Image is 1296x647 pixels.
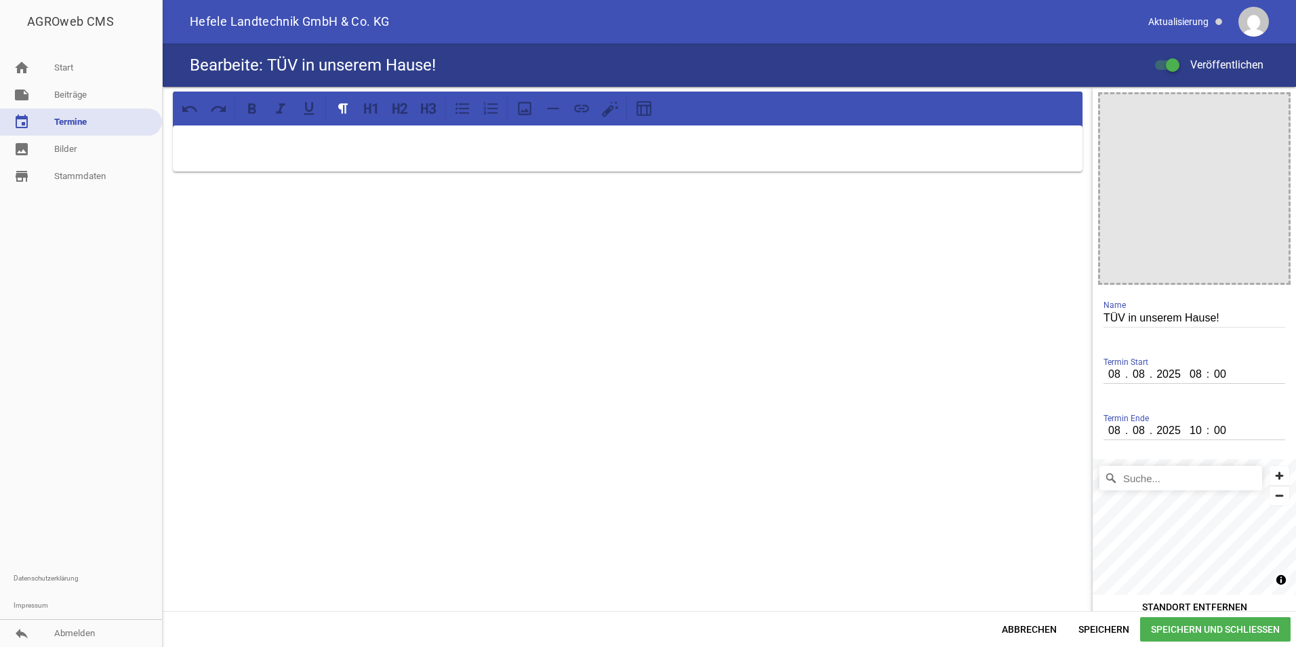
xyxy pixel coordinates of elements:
[1093,459,1296,595] canvas: Map
[1140,617,1291,642] span: Speichern und Schließen
[991,617,1068,642] span: Abbrechen
[1099,466,1262,490] input: Suche...
[14,168,30,184] i: store_mall_directory
[1183,422,1208,439] input: HH
[14,114,30,130] i: event
[1103,412,1149,425] span: Termin Ende
[1208,366,1231,383] input: MM
[14,141,30,157] i: image
[1103,422,1127,439] input: dd
[1270,466,1289,486] button: Zoom in
[1068,617,1140,642] span: Speichern
[1103,355,1148,369] span: Termin Start
[1151,422,1186,439] input: yyyy
[1270,486,1289,505] button: Zoom out
[14,625,30,642] i: reply
[1208,422,1231,439] input: MM
[1127,422,1151,439] input: mm
[190,16,390,28] span: Hefele Landtechnik GmbH & Co. KG
[1093,595,1296,619] button: Standort entfernen
[1127,366,1151,383] input: mm
[1174,58,1263,71] span: Veröffentlichen
[14,60,30,76] i: home
[190,54,436,76] h4: Bearbeite: TÜV in unserem Hause!
[1103,366,1127,383] input: dd
[14,87,30,103] i: note
[1151,366,1186,383] input: yyyy
[1183,366,1208,383] input: HH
